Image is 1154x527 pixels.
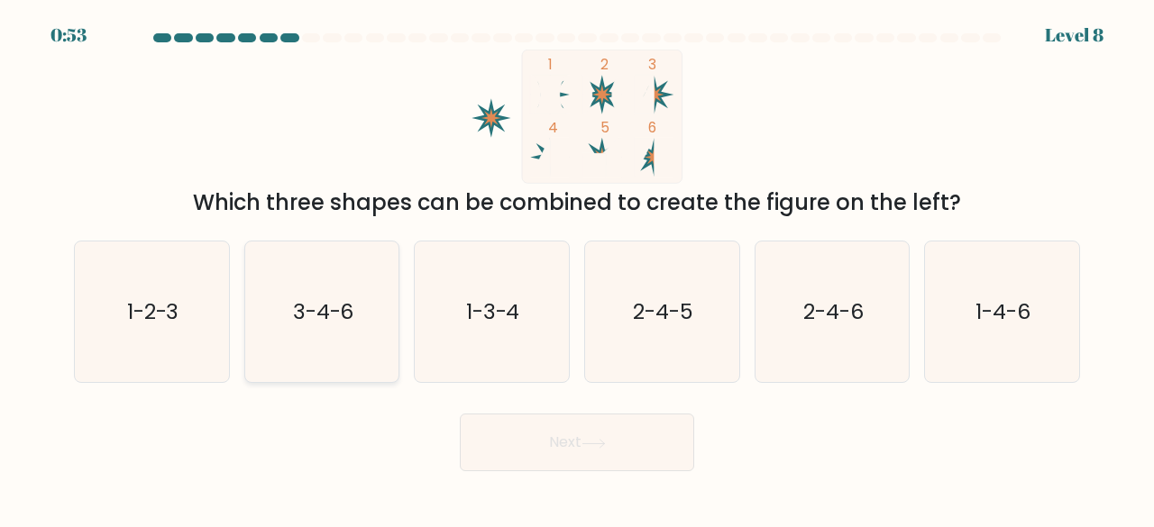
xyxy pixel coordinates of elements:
[293,296,354,326] text: 3-4-6
[466,296,520,326] text: 1-3-4
[648,55,656,74] tspan: 3
[803,296,864,326] text: 2-4-6
[50,22,87,49] div: 0:53
[548,55,553,74] tspan: 1
[85,186,1069,219] div: Which three shapes can be combined to create the figure on the left?
[976,296,1031,326] text: 1-4-6
[600,55,609,74] tspan: 2
[600,118,609,137] tspan: 5
[548,118,558,137] tspan: 4
[633,296,693,326] text: 2-4-5
[460,413,694,471] button: Next
[648,118,656,137] tspan: 6
[127,296,179,326] text: 1-2-3
[1045,22,1104,49] div: Level 8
